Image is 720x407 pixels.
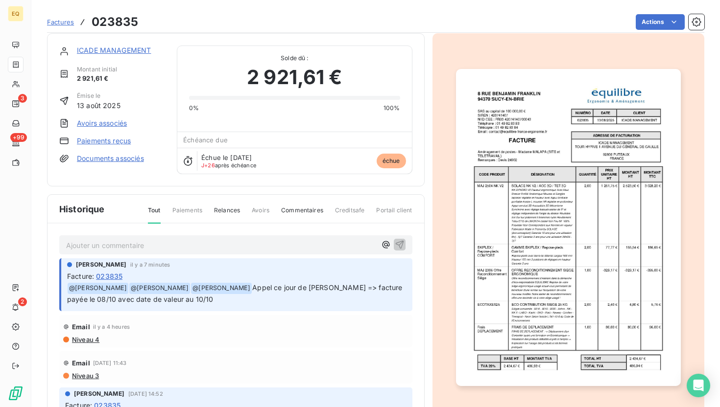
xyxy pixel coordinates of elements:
span: Niveau 3 [71,372,99,380]
a: Avoirs associés [77,118,127,128]
span: 2 [18,297,27,306]
span: @ [PERSON_NAME] [191,283,252,294]
span: Relances [214,206,240,223]
span: Avoirs [252,206,269,223]
span: Portail client [376,206,412,223]
span: @ [PERSON_NAME] [68,283,128,294]
span: Facture : [67,271,94,281]
span: Appel ce jour de [PERSON_NAME] => facture payée le 08/10 avec date de valeur au 10/10 [67,283,405,303]
span: Niveau 4 [71,336,99,343]
a: ICADE MANAGEMENT [77,46,151,54]
span: 13 août 2025 [77,100,120,111]
div: EQ [8,6,24,22]
span: Échéance due [183,136,228,144]
img: Logo LeanPay [8,385,24,401]
span: échue [377,154,406,168]
span: [PERSON_NAME] [76,260,126,269]
span: Émise le [77,91,120,100]
button: Actions [636,14,685,30]
span: @ [PERSON_NAME] [129,283,190,294]
span: [DATE] 14:52 [128,391,163,397]
span: [DATE] 11:43 [93,360,127,366]
span: Historique [59,203,105,216]
span: 023835 [96,271,122,281]
h3: 023835 [92,13,138,31]
span: Échue le [DATE] [201,154,252,161]
span: Email [72,323,90,331]
span: 2 921,61 € [247,63,342,92]
span: [PERSON_NAME] [74,389,124,398]
a: Paiements reçus [77,136,131,146]
img: invoice_thumbnail [456,69,681,386]
span: il y a 4 heures [93,324,130,330]
span: 2 921,61 € [77,74,117,84]
span: Commentaires [281,206,323,223]
span: 0% [189,104,199,113]
span: Factures [47,18,74,26]
span: Solde dû : [189,54,400,63]
span: Creditsafe [335,206,365,223]
a: Documents associés [77,154,144,163]
span: il y a 7 minutes [130,262,170,268]
span: Paiements [172,206,202,223]
span: +99 [10,133,27,142]
div: Open Intercom Messenger [687,374,710,397]
span: Tout [148,206,161,224]
span: Email [72,359,90,367]
span: après échéance [201,162,256,168]
a: Factures [47,17,74,27]
span: J+26 [201,162,215,169]
span: Montant initial [77,65,117,74]
span: 3 [18,94,27,103]
span: 100% [384,104,400,113]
